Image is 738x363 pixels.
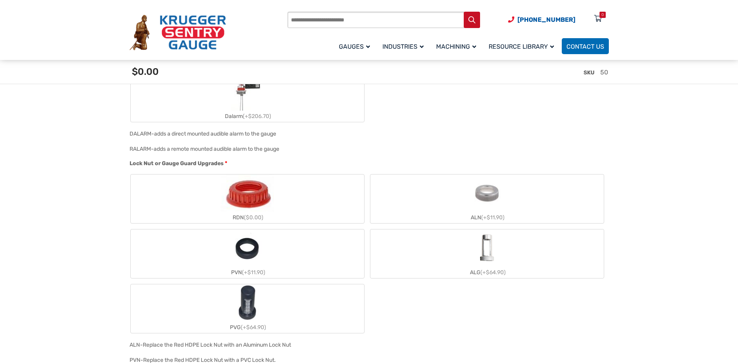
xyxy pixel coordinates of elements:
[130,342,143,348] span: ALN-
[566,43,604,50] span: Contact Us
[489,43,554,50] span: Resource Library
[241,324,266,331] span: (+$64.90)
[130,160,224,167] span: Lock Nut or Gauge Guard Upgrades
[131,212,364,223] div: RDN
[154,146,279,152] div: adds a remote mounted audible alarm to the gauge
[242,269,265,276] span: (+$11.90)
[243,113,271,120] span: (+$206.70)
[131,229,364,278] label: PVN
[370,174,604,223] label: ALN
[334,37,378,55] a: Gauges
[562,38,609,54] a: Contact Us
[225,159,227,167] abbr: required
[378,37,431,55] a: Industries
[131,322,364,333] div: PVG
[131,284,364,333] label: PVG
[370,229,604,278] label: ALG
[468,229,506,267] img: ALG-OF
[130,130,154,137] span: DALARM-
[131,267,364,278] div: PVN
[601,12,604,18] div: 0
[131,73,364,122] label: Dalarm
[480,269,506,276] span: (+$64.90)
[130,15,226,51] img: Krueger Sentry Gauge
[481,214,505,221] span: (+$11.90)
[517,16,575,23] span: [PHONE_NUMBER]
[130,146,154,152] span: RALARM-
[468,174,506,212] img: ALN
[339,43,370,50] span: Gauges
[244,214,263,221] span: ($0.00)
[382,43,424,50] span: Industries
[131,111,364,122] div: Dalarm
[484,37,562,55] a: Resource Library
[154,130,276,137] div: adds a direct mounted audible alarm to the gauge
[370,212,604,223] div: ALN
[229,284,266,322] img: PVG
[584,69,594,76] span: SKU
[508,15,575,25] a: Phone Number (920) 434-8860
[431,37,484,55] a: Machining
[436,43,476,50] span: Machining
[370,267,604,278] div: ALG
[600,69,608,76] span: 50
[131,174,364,223] label: RDN
[143,342,291,348] div: Replace the Red HDPE Lock Nut with an Aluminum Lock Nut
